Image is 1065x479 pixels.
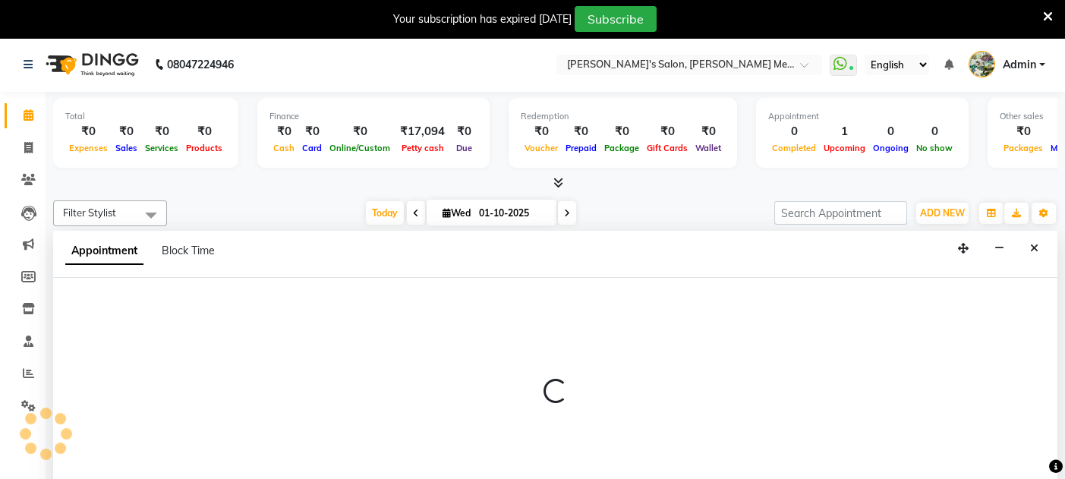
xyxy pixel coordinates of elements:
input: Search Appointment [774,201,907,225]
div: ₹17,094 [394,123,451,140]
div: ₹0 [182,123,226,140]
button: Subscribe [575,6,657,32]
span: Prepaid [562,143,600,153]
span: Petty cash [398,143,448,153]
span: Wallet [692,143,725,153]
span: No show [912,143,956,153]
div: Appointment [768,110,956,123]
div: Your subscription has expired [DATE] [393,11,572,27]
img: Admin [969,51,995,77]
span: Services [141,143,182,153]
div: ₹0 [562,123,600,140]
span: ADD NEW [920,207,965,219]
div: ₹0 [112,123,141,140]
div: ₹0 [269,123,298,140]
span: Today [366,201,404,225]
span: Sales [112,143,141,153]
div: 1 [820,123,869,140]
span: Expenses [65,143,112,153]
div: ₹0 [1000,123,1047,140]
div: ₹0 [521,123,562,140]
span: Gift Cards [643,143,692,153]
div: ₹0 [600,123,643,140]
div: 0 [869,123,912,140]
span: Ongoing [869,143,912,153]
input: 2025-10-01 [474,202,550,225]
div: ₹0 [451,123,477,140]
div: 0 [768,123,820,140]
span: Due [452,143,476,153]
span: Appointment [65,238,143,265]
span: Admin [1003,57,1036,73]
button: ADD NEW [916,203,969,224]
div: Redemption [521,110,725,123]
button: Close [1023,237,1045,260]
div: ₹0 [141,123,182,140]
div: Total [65,110,226,123]
div: ₹0 [643,123,692,140]
span: Completed [768,143,820,153]
div: Finance [269,110,477,123]
span: Wed [439,207,474,219]
span: Filter Stylist [63,206,116,219]
span: Online/Custom [326,143,394,153]
span: Voucher [521,143,562,153]
div: 0 [912,123,956,140]
div: ₹0 [298,123,326,140]
div: ₹0 [692,123,725,140]
span: Package [600,143,643,153]
span: Card [298,143,326,153]
span: Packages [1000,143,1047,153]
span: Block Time [162,244,215,257]
b: 08047224946 [167,43,234,86]
span: Products [182,143,226,153]
span: Upcoming [820,143,869,153]
span: Cash [269,143,298,153]
div: ₹0 [326,123,394,140]
div: ₹0 [65,123,112,140]
img: logo [39,43,143,86]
